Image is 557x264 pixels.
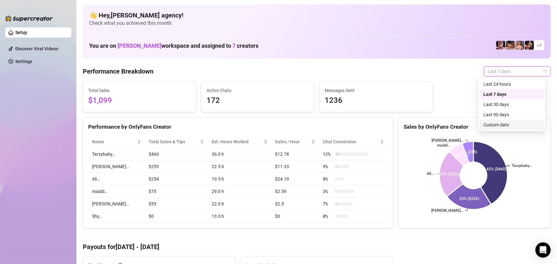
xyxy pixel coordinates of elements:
th: Name [88,136,145,148]
div: Last 7 days [480,89,544,99]
text: [PERSON_NAME]… [432,138,463,143]
th: Chat Conversion [319,136,387,148]
td: $24.19 [271,173,319,185]
a: Settings [15,59,32,64]
span: 172 [207,95,309,107]
td: $75 [145,185,208,198]
span: calendar [543,69,547,73]
td: 36.0 h [208,148,271,161]
td: $460 [145,148,208,161]
td: $12.78 [271,148,319,161]
div: Est. Hours Worked [212,138,262,145]
th: Sales / Hour [271,136,319,148]
td: 29.0 h [208,185,271,198]
td: Tarzybaby… [88,148,145,161]
td: 13.0 h [208,210,271,223]
span: 7 % [323,200,333,207]
span: 9 % [323,163,333,170]
div: Last 7 days [483,91,540,98]
td: 22.0 h [208,198,271,210]
span: Active Chats [207,87,309,94]
span: 1236 [325,95,427,107]
div: Last 90 days [480,110,544,120]
span: 0 % [323,213,333,220]
span: Sales / Hour [275,138,310,145]
img: Tarzybaby [515,41,524,50]
td: $0 [145,210,208,223]
td: [PERSON_NAME]… [88,161,145,173]
td: 22.5 h [208,161,271,173]
span: Name [92,138,136,145]
td: Ali… [88,173,145,185]
div: Last 24 hours [483,81,540,88]
td: Shy… [88,210,145,223]
td: $0 [271,210,319,223]
img: Maria [525,41,534,50]
td: $254 [145,173,208,185]
span: 12 % [323,151,333,158]
td: 10.5 h [208,173,271,185]
td: $2.59 [271,185,319,198]
div: Sales by OnlyFans Creator [404,123,545,131]
div: Last 90 days [483,111,540,118]
th: Total Sales & Tips [145,136,208,148]
span: Total Sales [88,87,191,94]
span: + 3 [537,42,542,49]
span: Check what you achieved this month [89,20,544,27]
h4: 👋 Hey, [PERSON_NAME] agency ! [89,11,544,20]
h1: You are on workspace and assigned to creators [89,42,258,49]
span: Last 7 days [488,67,547,76]
td: $2.5 [271,198,319,210]
td: $11.33 [271,161,319,173]
text: Tarzybaby… [512,164,532,168]
a: Setup [15,30,27,35]
text: [PERSON_NAME]… [431,208,463,213]
div: Last 24 hours [480,79,544,89]
span: 7 [232,42,236,49]
a: Discover Viral Videos [15,46,58,51]
div: Custom date [480,120,544,130]
span: $1,099 [88,95,191,107]
text: maddi… [437,143,450,148]
td: maddi… [88,185,145,198]
span: Total Sales & Tips [149,138,199,145]
span: 3 % [323,188,333,195]
span: [PERSON_NAME] [117,42,161,49]
span: 8 % [323,175,333,182]
div: Last 30 days [480,99,544,110]
h4: Performance Breakdown [83,67,153,76]
div: Last 30 days [483,101,540,108]
span: Chat Conversion [323,138,378,145]
td: $55 [145,198,208,210]
text: Ali… [427,171,434,176]
h4: Payouts for [DATE] - [DATE] [83,242,551,251]
img: logo-BBDzfeDw.svg [5,15,53,22]
td: [PERSON_NAME]… [88,198,145,210]
span: Messages Sent [325,87,427,94]
td: $255 [145,161,208,173]
div: Custom date [483,121,540,128]
img: Keelie [496,41,505,50]
div: Open Intercom Messenger [535,242,551,258]
img: Ali [506,41,515,50]
div: Performance by OnlyFans Creator [88,123,388,131]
